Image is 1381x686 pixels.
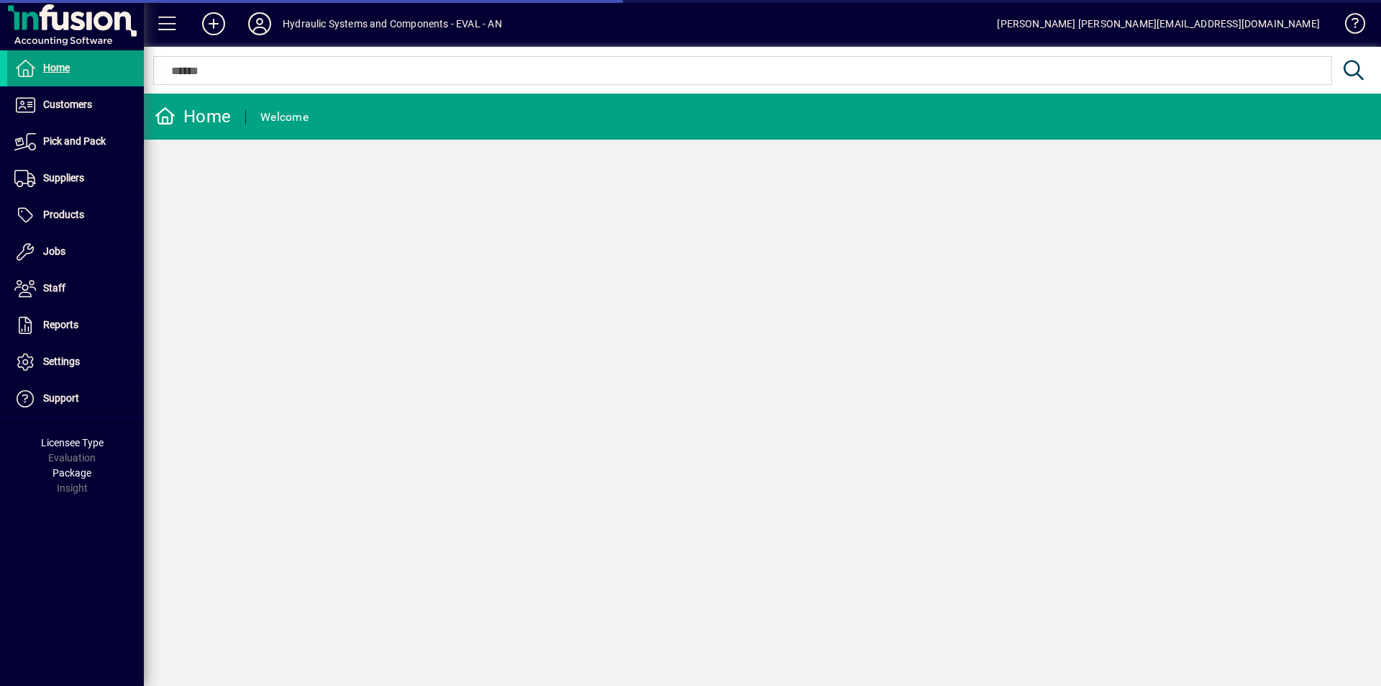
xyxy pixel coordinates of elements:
[283,12,502,35] div: Hydraulic Systems and Components - EVAL - AN
[43,99,92,110] span: Customers
[997,12,1320,35] div: [PERSON_NAME] [PERSON_NAME][EMAIL_ADDRESS][DOMAIN_NAME]
[155,105,231,128] div: Home
[43,282,65,294] span: Staff
[43,135,106,147] span: Pick and Pack
[7,344,144,380] a: Settings
[7,124,144,160] a: Pick and Pack
[260,106,309,129] div: Welcome
[7,307,144,343] a: Reports
[7,197,144,233] a: Products
[7,87,144,123] a: Customers
[43,319,78,330] span: Reports
[237,11,283,37] button: Profile
[43,62,70,73] span: Home
[7,161,144,197] a: Suppliers
[43,392,79,404] span: Support
[41,437,104,448] span: Licensee Type
[43,172,84,184] span: Suppliers
[7,234,144,270] a: Jobs
[7,381,144,417] a: Support
[53,467,91,479] span: Package
[191,11,237,37] button: Add
[43,245,65,257] span: Jobs
[43,209,84,220] span: Products
[7,271,144,307] a: Staff
[1334,3,1363,50] a: Knowledge Base
[43,356,80,367] span: Settings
